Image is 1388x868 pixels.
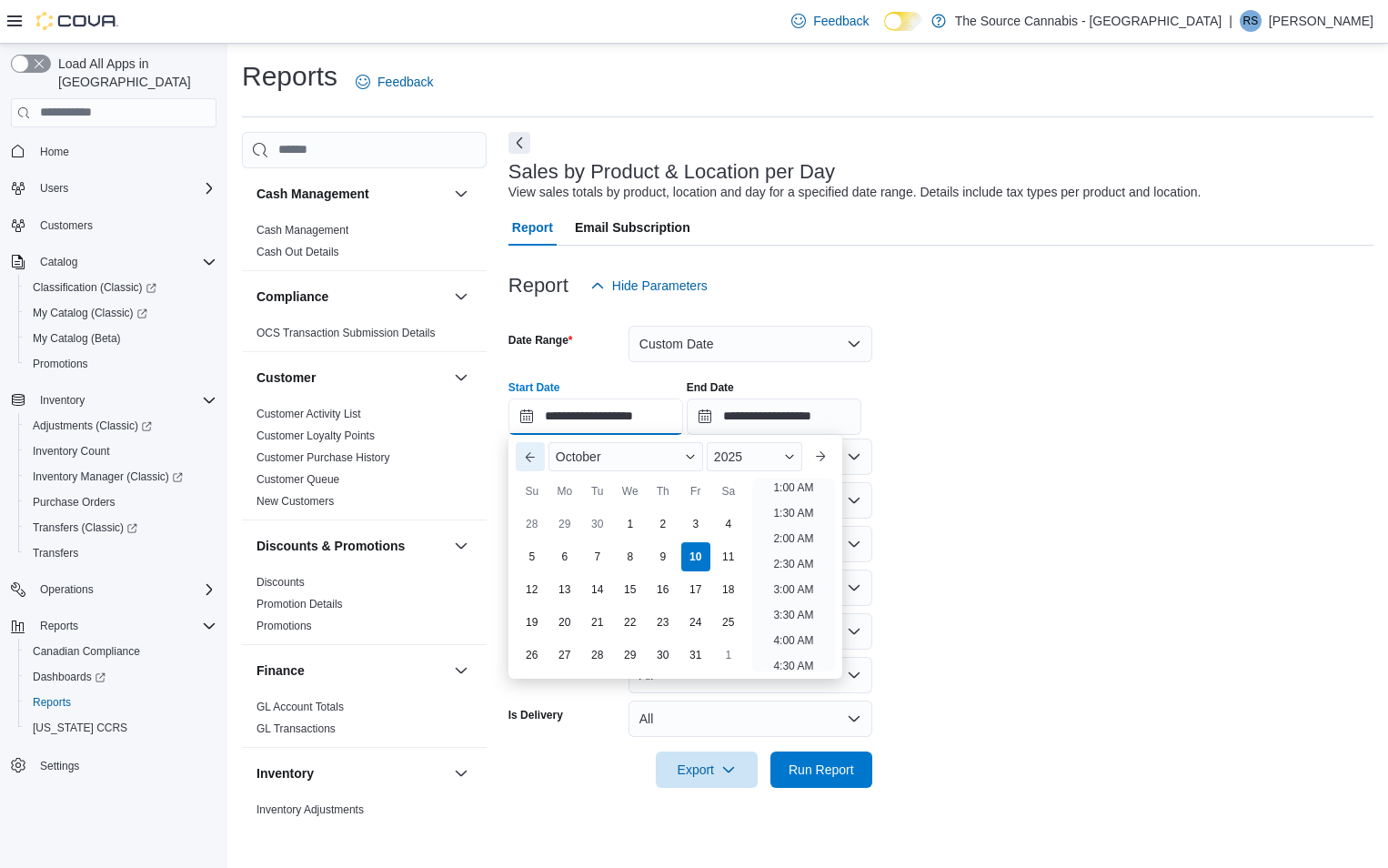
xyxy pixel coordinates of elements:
[256,661,447,680] button: Finance
[348,64,440,100] a: Feedback
[649,575,678,604] div: day-16
[256,288,447,306] button: Compliance
[550,477,579,506] div: Mo
[33,615,85,637] button: Reports
[33,357,88,371] span: Promotions
[548,442,703,471] div: Button. Open the month selector. October is currently selected.
[450,762,472,784] button: Inventory
[256,494,334,509] span: New Customers
[450,367,472,389] button: Customer
[18,515,224,540] a: Transfers (Classic)
[847,493,861,508] button: Open list of options
[33,721,127,735] span: [US_STATE] CCRS
[25,542,85,564] a: Transfers
[25,440,216,462] span: Inventory Count
[33,214,216,237] span: Customers
[33,280,156,295] span: Classification (Classic)
[583,542,612,571] div: day-7
[4,176,224,201] button: Users
[256,368,447,387] button: Customer
[508,275,568,297] h3: Report
[687,399,861,435] input: Press the down key to open a popover containing a calendar.
[681,510,710,539] div: day-3
[256,620,312,632] a: Promotions
[616,542,645,571] div: day-8
[33,389,92,411] button: Inventory
[583,267,715,304] button: Hide Parameters
[256,407,361,421] span: Customer Activity List
[450,535,472,557] button: Discounts & Promotions
[508,132,530,154] button: Next
[18,490,224,515] button: Purchase Orders
[18,715,224,741] button: [US_STATE] CCRS
[714,477,743,506] div: Sa
[714,641,743,670] div: day-1
[256,722,336,735] a: GL Transactions
[518,608,547,637] div: day-19
[40,255,77,269] span: Catalog
[256,429,375,443] span: Customer Loyalty Points
[377,73,433,91] span: Feedback
[512,209,553,246] span: Report
[256,327,436,339] a: OCS Transaction Submission Details
[766,477,820,499] li: 1:00 AM
[649,608,678,637] div: day-23
[714,575,743,604] div: day-18
[583,608,612,637] div: day-21
[33,419,152,433] span: Adjustments (Classic)
[766,528,820,550] li: 2:00 AM
[256,537,447,555] button: Discounts & Promotions
[40,181,68,196] span: Users
[18,275,224,300] a: Classification (Classic)
[450,286,472,308] button: Compliance
[33,306,147,320] span: My Catalog (Classic)
[25,491,123,513] a: Purchase Orders
[770,752,872,788] button: Run Report
[4,577,224,602] button: Operations
[1269,10,1373,32] p: [PERSON_NAME]
[766,604,820,626] li: 3:30 AM
[25,666,216,688] span: Dashboards
[18,540,224,566] button: Transfers
[616,641,645,670] div: day-29
[33,251,216,273] span: Catalog
[256,224,348,237] a: Cash Management
[25,302,155,324] a: My Catalog (Classic)
[256,619,312,633] span: Promotions
[25,415,216,437] span: Adjustments (Classic)
[4,388,224,413] button: Inventory
[508,333,573,348] label: Date Range
[256,368,316,387] h3: Customer
[518,510,547,539] div: day-28
[25,491,216,513] span: Purchase Orders
[51,55,216,91] span: Load All Apps in [GEOGRAPHIC_DATA]
[575,209,690,246] span: Email Subscription
[714,542,743,571] div: day-11
[25,717,135,739] a: [US_STATE] CCRS
[518,542,547,571] div: day-5
[33,495,116,510] span: Purchase Orders
[616,510,645,539] div: day-1
[40,218,93,233] span: Customers
[1229,10,1232,32] p: |
[25,691,78,713] a: Reports
[33,141,76,163] a: Home
[752,479,835,671] ul: Time
[707,442,802,471] div: Button. Open the year selector. 2025 is currently selected.
[4,752,224,778] button: Settings
[550,510,579,539] div: day-29
[33,331,121,346] span: My Catalog (Beta)
[518,575,547,604] div: day-12
[508,708,563,722] label: Is Delivery
[33,177,216,199] span: Users
[4,212,224,238] button: Customers
[784,3,876,39] a: Feedback
[583,575,612,604] div: day-14
[256,429,375,442] a: Customer Loyalty Points
[25,328,216,349] span: My Catalog (Beta)
[508,183,1202,202] div: View sales totals by product, location and day for a specified date range. Details include tax ty...
[242,322,487,351] div: Compliance
[4,613,224,639] button: Reports
[1240,10,1262,32] div: Ryan Swayze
